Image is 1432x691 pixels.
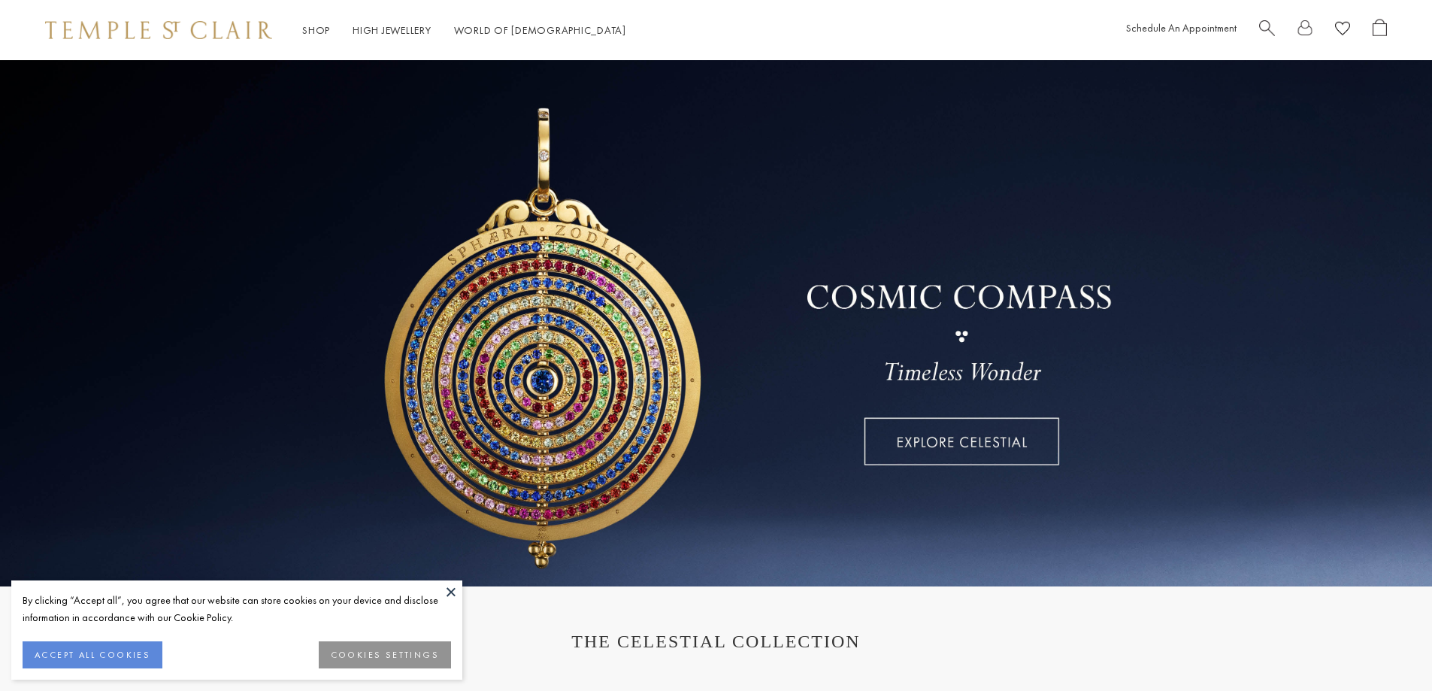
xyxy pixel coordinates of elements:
[1335,19,1350,42] a: View Wishlist
[1259,19,1275,42] a: Search
[319,641,451,668] button: COOKIES SETTINGS
[454,23,626,37] a: World of [DEMOGRAPHIC_DATA]World of [DEMOGRAPHIC_DATA]
[302,21,626,40] nav: Main navigation
[23,641,162,668] button: ACCEPT ALL COOKIES
[45,21,272,39] img: Temple St. Clair
[1126,21,1237,35] a: Schedule An Appointment
[1373,19,1387,42] a: Open Shopping Bag
[23,592,451,626] div: By clicking “Accept all”, you agree that our website can store cookies on your device and disclos...
[60,632,1372,652] h1: THE CELESTIAL COLLECTION
[353,23,431,37] a: High JewelleryHigh Jewellery
[302,23,330,37] a: ShopShop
